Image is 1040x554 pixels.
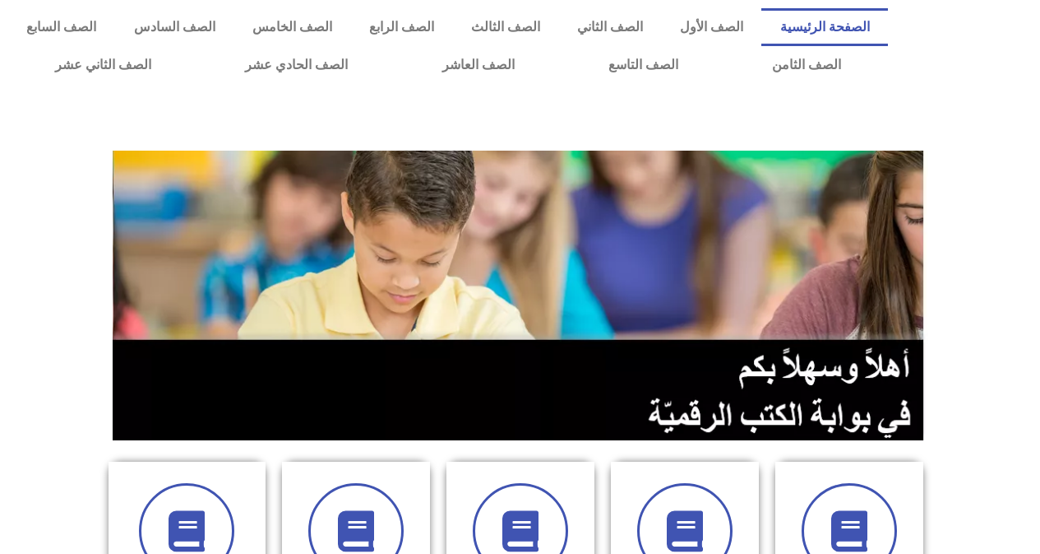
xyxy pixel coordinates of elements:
a: الصفحة الرئيسية [761,8,888,46]
a: الصف الأول [661,8,761,46]
a: الصف الثاني عشر [8,46,198,84]
a: الصف الثامن [725,46,888,84]
a: الصف السادس [115,8,233,46]
a: الصف السابع [8,8,115,46]
a: الصف الثاني [558,8,661,46]
a: الصف الثالث [452,8,558,46]
a: الصف العاشر [395,46,562,84]
a: الصف الخامس [233,8,350,46]
a: الصف الحادي عشر [198,46,395,84]
a: الصف الرابع [350,8,452,46]
a: الصف التاسع [562,46,725,84]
